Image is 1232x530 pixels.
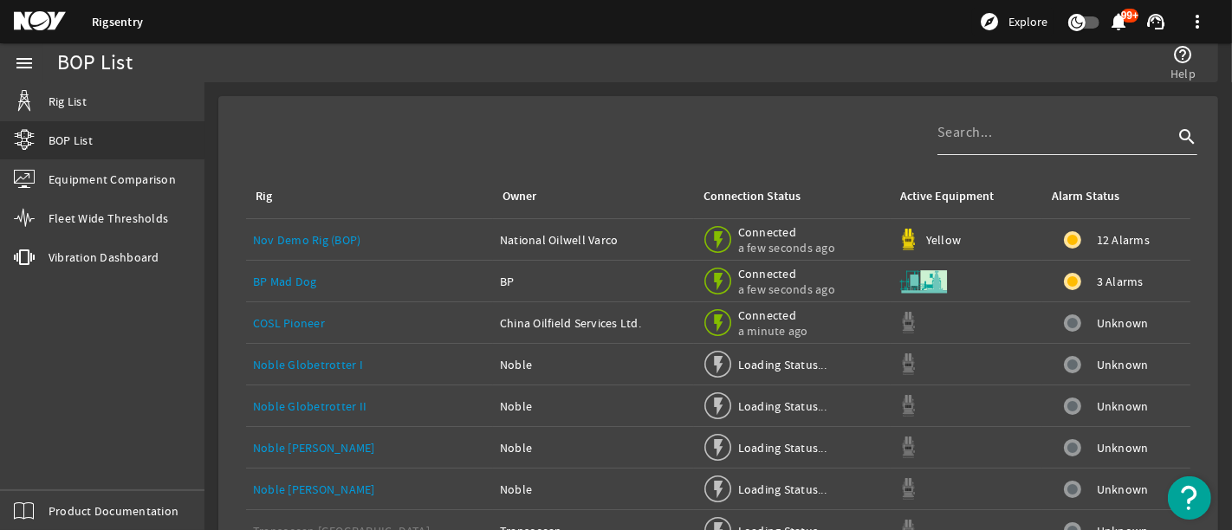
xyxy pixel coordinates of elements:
[253,398,366,414] a: Noble Globetrotter II
[1177,1,1218,42] button: more_vert
[1110,13,1128,31] button: 99+
[738,281,835,297] span: a few seconds ago
[1097,397,1149,415] span: Unknown
[14,247,35,268] mat-icon: vibration
[14,53,35,74] mat-icon: menu
[49,171,176,188] span: Equipment Comparison
[1097,439,1149,456] span: Unknown
[500,187,680,206] div: Owner
[253,440,375,456] a: Noble [PERSON_NAME]
[253,315,325,331] a: COSL Pioneer
[898,478,919,500] img: Graypod.svg
[1097,314,1149,332] span: Unknown
[1097,356,1149,373] span: Unknown
[738,307,812,323] span: Connected
[1097,231,1150,249] span: 12 Alarms
[898,255,950,307] img: Skid.svg
[738,323,812,339] span: a minute ago
[898,436,919,458] img: Graypod.svg
[1008,13,1047,30] span: Explore
[49,132,93,149] span: BOP List
[1097,273,1144,290] span: 3 Alarms
[1170,65,1196,82] span: Help
[1109,11,1130,32] mat-icon: notifications
[1168,476,1211,520] button: Open Resource Center
[898,312,919,333] img: Graypod.svg
[898,395,919,417] img: Graypod.svg
[503,187,536,206] div: Owner
[1145,11,1166,32] mat-icon: support_agent
[1097,481,1149,498] span: Unknown
[738,440,827,456] span: Loading Status...
[57,55,133,72] div: BOP List
[900,187,994,206] div: Active Equipment
[738,224,835,240] span: Connected
[926,232,962,248] span: Yellow
[92,14,143,30] a: Rigsentry
[898,353,919,375] img: Graypod.svg
[500,356,687,373] div: Noble
[738,357,827,372] span: Loading Status...
[500,481,687,498] div: Noble
[1177,126,1197,147] i: search
[500,273,687,290] div: BP
[898,229,919,250] img: Yellowpod.svg
[738,240,835,255] span: a few seconds ago
[738,482,827,497] span: Loading Status...
[49,502,178,520] span: Product Documentation
[253,232,361,248] a: Nov Demo Rig (BOP)
[49,249,159,266] span: Vibration Dashboard
[49,210,168,227] span: Fleet Wide Thresholds
[500,314,687,332] div: China Oilfield Services Ltd.
[253,357,363,372] a: Noble Globetrotter I
[1052,187,1119,206] div: Alarm Status
[738,266,835,281] span: Connected
[704,187,801,206] div: Connection Status
[500,439,687,456] div: Noble
[253,274,317,289] a: BP Mad Dog
[1173,44,1194,65] mat-icon: help_outline
[500,231,687,249] div: National Oilwell Varco
[253,187,479,206] div: Rig
[937,122,1173,143] input: Search...
[738,398,827,414] span: Loading Status...
[979,11,1000,32] mat-icon: explore
[500,397,687,415] div: Noble
[256,187,272,206] div: Rig
[972,8,1054,36] button: Explore
[253,482,375,497] a: Noble [PERSON_NAME]
[49,93,87,110] span: Rig List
